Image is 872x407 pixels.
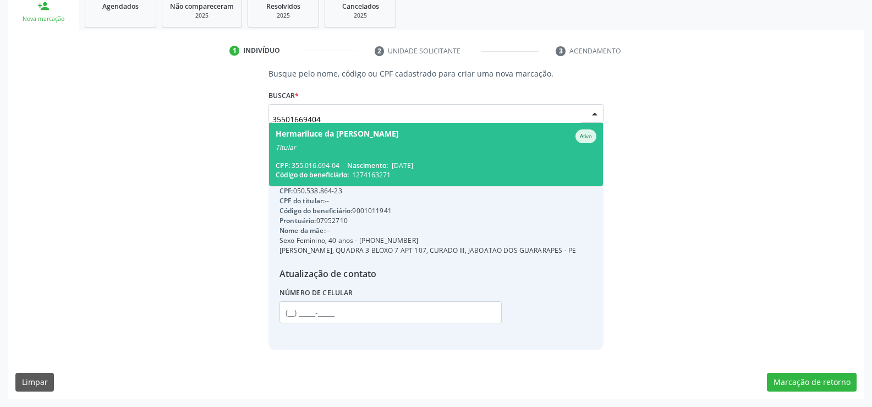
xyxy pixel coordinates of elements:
[279,301,502,323] input: (__) _____-_____
[268,87,299,104] label: Buscar
[266,2,300,11] span: Resolvidos
[272,108,581,130] input: Busque por nome, código ou CPF
[279,196,576,206] div: --
[279,226,576,236] div: --
[170,12,234,20] div: 2025
[243,46,280,56] div: Indivíduo
[256,12,311,20] div: 2025
[102,2,139,11] span: Agendados
[392,161,413,170] span: [DATE]
[276,143,596,152] div: Titular
[347,161,388,170] span: Nascimento:
[279,216,576,226] div: 07952710
[15,15,72,23] div: Nova marcação
[279,216,316,225] span: Prontuário:
[767,373,857,392] button: Marcação de retorno
[268,68,604,79] p: Busque pelo nome, código ou CPF cadastrado para criar uma nova marcação.
[279,196,325,205] span: CPF do titular:
[279,186,293,196] span: CPF:
[279,206,352,215] span: Código do beneficiário:
[342,2,379,11] span: Cancelados
[279,284,353,301] label: Número de celular
[279,206,576,216] div: 9001011941
[276,170,349,180] span: Código do beneficiário:
[229,46,239,56] div: 1
[279,226,326,235] span: Nome da mãe:
[279,186,576,196] div: 050.538.864-23
[170,2,234,11] span: Não compareceram
[276,161,596,170] div: 355.016.694-04
[333,12,388,20] div: 2025
[276,129,399,143] div: Hermariluce da [PERSON_NAME]
[352,170,391,180] span: 1274163271
[580,133,592,140] small: Ativo
[279,246,576,256] div: [PERSON_NAME], QUADRA 3 BLOXO 7 APT 107, CURADO III, JABOATAO DOS GUARARAPES - PE
[279,267,576,280] div: Atualização de contato
[279,236,576,246] div: Sexo Feminino, 40 anos - [PHONE_NUMBER]
[15,373,54,392] button: Limpar
[276,161,290,170] span: CPF:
